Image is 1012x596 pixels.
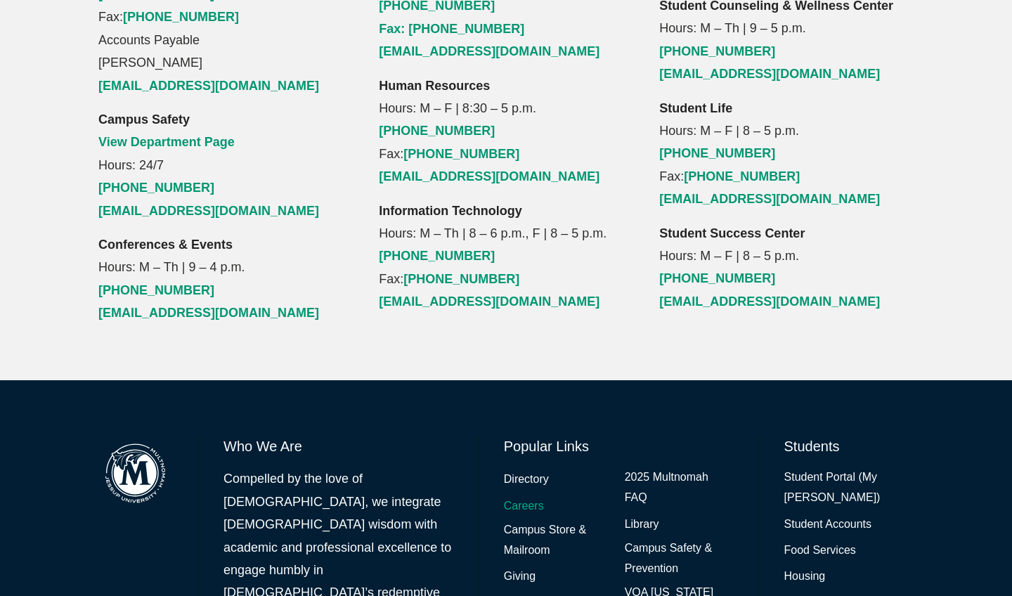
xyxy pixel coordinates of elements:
h6: Popular Links [504,436,733,456]
p: Hours: M – F | 8 – 5 p.m. [659,222,914,313]
a: [PHONE_NUMBER] [659,146,775,160]
a: Food Services [784,540,856,561]
a: [EMAIL_ADDRESS][DOMAIN_NAME] [659,67,880,81]
strong: Campus Safety [98,112,190,127]
a: [PHONE_NUMBER] [659,271,775,285]
a: Campus Store & Mailroom [504,520,612,561]
a: [EMAIL_ADDRESS][DOMAIN_NAME] [98,306,319,320]
a: [EMAIL_ADDRESS][DOMAIN_NAME] [379,44,599,58]
p: Hours: 24/7 [98,108,353,222]
strong: Student Success Center [659,226,805,240]
a: [EMAIL_ADDRESS][DOMAIN_NAME] [379,294,599,309]
a: [EMAIL_ADDRESS][DOMAIN_NAME] [98,79,319,93]
p: Hours: M – Th | 9 – 4 p.m. [98,233,353,325]
a: Student Accounts [784,514,872,535]
a: Giving [504,566,536,587]
a: Library [625,514,659,535]
a: [PHONE_NUMBER] [379,124,495,138]
a: [EMAIL_ADDRESS][DOMAIN_NAME] [659,192,880,206]
a: [PHONE_NUMBER] [379,249,495,263]
a: Student Portal (My [PERSON_NAME]) [784,467,914,508]
strong: Conferences & Events [98,238,233,252]
a: Directory [504,469,549,490]
img: Multnomah Campus of Jessup University logo [98,436,172,510]
h6: Who We Are [223,436,453,456]
p: Hours: M – F | 8 – 5 p.m. Fax: [659,97,914,211]
strong: Student Life [659,101,732,115]
a: [EMAIL_ADDRESS][DOMAIN_NAME] [98,204,319,218]
a: Careers [504,496,544,517]
a: [PHONE_NUMBER] [403,147,519,161]
a: [PHONE_NUMBER] [98,181,214,195]
p: Hours: M – Th | 8 – 6 p.m., F | 8 – 5 p.m. Fax: [379,200,633,313]
strong: Human Resources [379,79,490,93]
strong: Information Technology [379,204,522,218]
a: Housing [784,566,826,587]
a: Fax: [PHONE_NUMBER] [379,22,524,36]
a: [EMAIL_ADDRESS][DOMAIN_NAME] [379,169,599,183]
a: [PHONE_NUMBER] [98,283,214,297]
a: [EMAIL_ADDRESS][DOMAIN_NAME] [659,294,880,309]
a: [PHONE_NUMBER] [123,10,239,24]
a: [PHONE_NUMBER] [403,272,519,286]
a: 2025 Multnomah FAQ [625,467,733,508]
p: Hours: M – F | 8:30 – 5 p.m. Fax: [379,74,633,188]
a: Campus Safety & Prevention [625,538,733,579]
h6: Students [784,436,914,456]
a: [PHONE_NUMBER] [659,44,775,58]
a: [PHONE_NUMBER] [684,169,800,183]
a: View Department Page [98,135,235,149]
